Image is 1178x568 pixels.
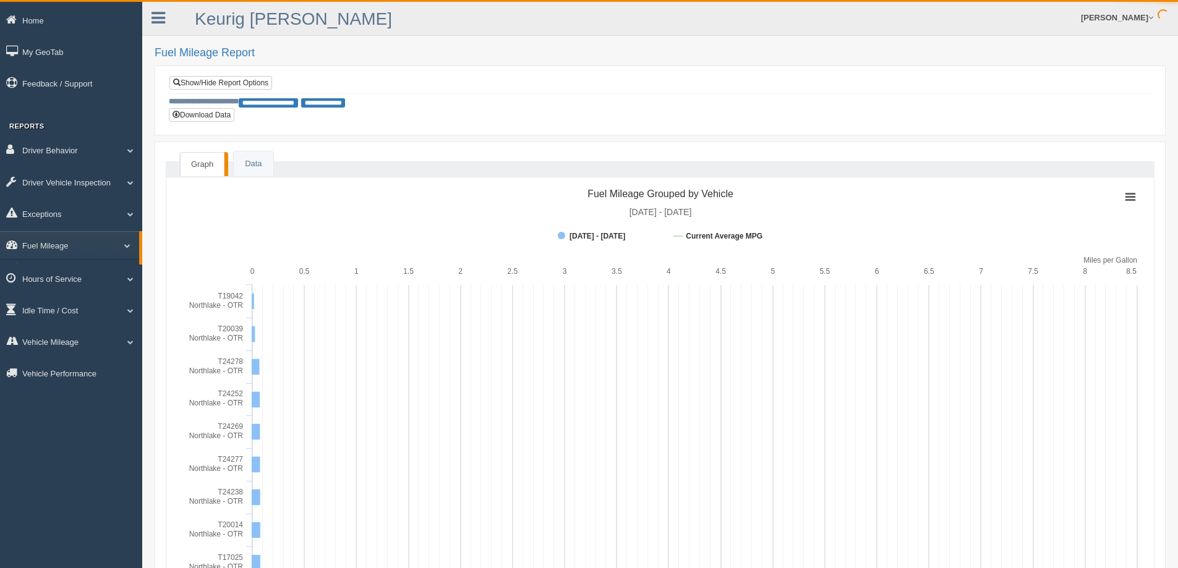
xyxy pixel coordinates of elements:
tspan: T19042 [218,292,243,300]
text: 5.5 [820,267,830,276]
tspan: T24269 [218,422,243,431]
tspan: Miles per Gallon [1083,256,1137,265]
text: 6.5 [924,267,934,276]
text: 8.5 [1126,267,1137,276]
tspan: Northlake - OTR [189,301,244,310]
text: 0.5 [299,267,310,276]
text: 3.5 [612,267,622,276]
tspan: T24252 [218,389,243,398]
tspan: T24277 [218,455,243,464]
text: 4.5 [715,267,726,276]
tspan: T24238 [218,488,243,496]
tspan: Northlake - OTR [189,399,244,407]
a: Keurig [PERSON_NAME] [195,9,392,28]
text: 6 [875,267,879,276]
tspan: Northlake - OTR [189,334,244,342]
button: Download Data [169,108,234,122]
a: Show/Hide Report Options [169,76,272,90]
text: 8 [1083,267,1087,276]
tspan: T20014 [218,520,243,529]
a: Fuel Analysis [22,263,139,285]
a: Graph [180,152,224,177]
tspan: [DATE] - [DATE] [570,232,625,240]
tspan: T24278 [218,357,243,366]
text: 7 [979,267,983,276]
a: Data [234,151,273,177]
h2: Fuel Mileage Report [155,47,1166,59]
tspan: Northlake - OTR [189,497,244,506]
text: 3 [563,267,567,276]
text: 0 [250,267,255,276]
text: 5 [770,267,775,276]
text: 1 [354,267,359,276]
text: 7.5 [1028,267,1038,276]
text: 2 [458,267,463,276]
tspan: Northlake - OTR [189,367,244,375]
text: 4 [667,267,671,276]
tspan: Current Average MPG [686,232,762,240]
tspan: [DATE] - [DATE] [630,207,692,217]
text: 2.5 [508,267,518,276]
text: 1.5 [403,267,414,276]
tspan: Northlake - OTR [189,530,244,538]
tspan: Northlake - OTR [189,464,244,473]
tspan: T20039 [218,324,243,333]
tspan: Fuel Mileage Grouped by Vehicle [587,189,733,199]
tspan: Northlake - OTR [189,431,244,440]
tspan: T17025 [218,553,243,562]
